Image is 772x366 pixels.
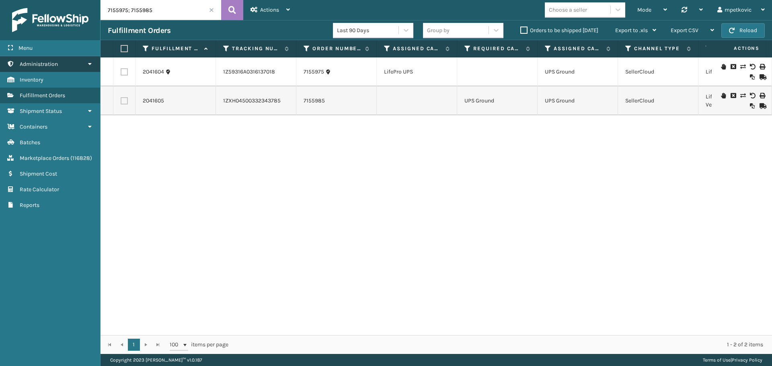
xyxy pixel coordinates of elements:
[304,68,324,76] a: 7155975
[750,64,755,70] i: Void Label
[20,170,57,177] span: Shipment Cost
[20,92,65,99] span: Fulfillment Orders
[538,57,618,86] td: UPS Ground
[750,103,755,109] i: Reoptimize
[232,45,281,52] label: Tracking Number
[721,93,726,98] i: On Hold
[731,93,735,98] i: Cancel Fulfillment Order
[708,42,764,55] span: Actions
[760,93,764,98] i: Print Label
[20,139,40,146] span: Batches
[538,86,618,115] td: UPS Ground
[740,93,745,98] i: Change shipping
[170,339,228,351] span: items per page
[721,64,726,70] i: On Hold
[703,354,762,366] div: |
[12,8,88,32] img: logo
[637,6,651,13] span: Mode
[721,23,765,38] button: Reload
[20,76,43,83] span: Inventory
[128,339,140,351] a: 1
[20,61,58,67] span: Administration
[554,45,602,52] label: Assigned Carrier Service
[152,45,200,52] label: Fulfillment Order Id
[20,108,62,115] span: Shipment Status
[703,357,731,363] a: Terms of Use
[671,27,698,34] span: Export CSV
[393,45,441,52] label: Assigned Carrier
[427,26,450,35] div: Group by
[549,6,587,14] div: Choose a seller
[457,86,538,115] td: UPS Ground
[740,64,745,70] i: Change shipping
[615,27,648,34] span: Export to .xls
[337,26,399,35] div: Last 90 Days
[223,97,281,104] a: 1ZXH04500332343785
[20,155,69,162] span: Marketplace Orders
[304,97,325,105] a: 7155985
[732,357,762,363] a: Privacy Policy
[760,74,764,80] i: Mark as Shipped
[20,202,39,209] span: Reports
[473,45,522,52] label: Required Carrier Service
[223,68,275,75] a: 1Z59316A0316137018
[70,155,92,162] span: ( 116828 )
[634,45,683,52] label: Channel Type
[731,64,735,70] i: Cancel Fulfillment Order
[170,341,182,349] span: 100
[760,103,764,109] i: Mark as Shipped
[377,57,457,86] td: LifePro UPS
[618,86,698,115] td: SellerCloud
[110,354,202,366] p: Copyright 2023 [PERSON_NAME]™ v 1.0.187
[143,68,164,76] a: 2041604
[618,57,698,86] td: SellerCloud
[108,26,170,35] h3: Fulfillment Orders
[18,45,33,51] span: Menu
[143,97,164,105] a: 2041605
[750,74,755,80] i: Reoptimize
[520,27,598,34] label: Orders to be shipped [DATE]
[240,341,763,349] div: 1 - 2 of 2 items
[20,123,47,130] span: Containers
[312,45,361,52] label: Order Number
[20,186,59,193] span: Rate Calculator
[260,6,279,13] span: Actions
[750,93,755,98] i: Void Label
[760,64,764,70] i: Print Label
